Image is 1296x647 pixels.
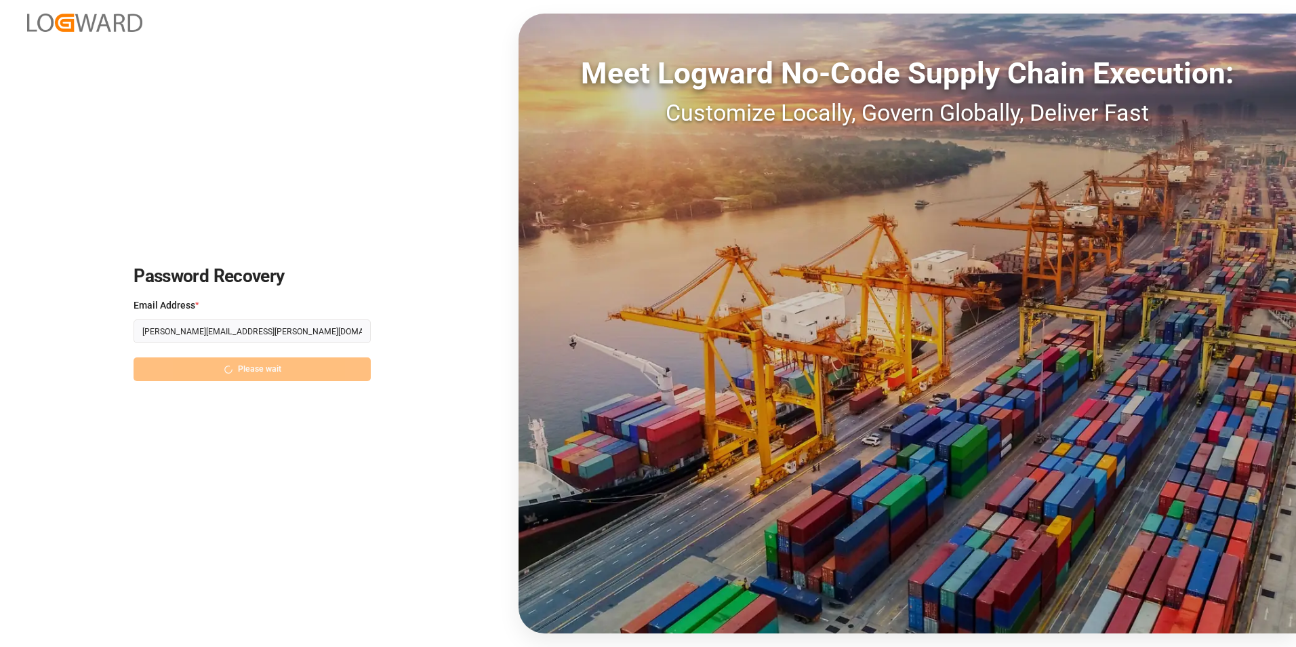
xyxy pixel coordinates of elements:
div: Meet Logward No-Code Supply Chain Execution: [519,51,1296,96]
span: Email Address [134,298,195,313]
input: Enter your registered email address [134,319,371,343]
h2: Password Recovery [134,266,371,288]
img: Logward_new_orange.png [27,14,142,32]
div: Customize Locally, Govern Globally, Deliver Fast [519,96,1296,130]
